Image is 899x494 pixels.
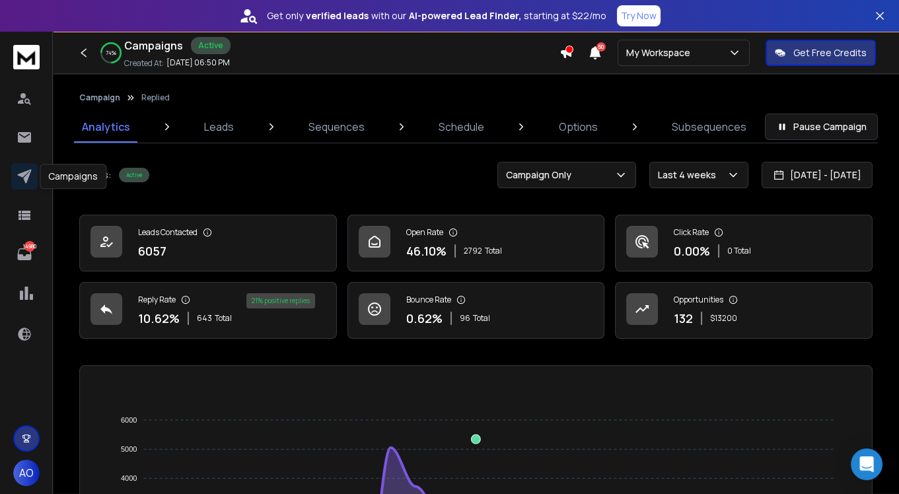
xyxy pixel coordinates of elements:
[473,313,490,324] span: Total
[267,9,606,22] p: Get only with our starting at $22/mo
[79,92,120,103] button: Campaign
[596,42,606,52] span: 50
[347,215,605,271] a: Open Rate46.10%2792Total
[40,164,106,189] div: Campaigns
[124,38,183,53] h1: Campaigns
[197,313,212,324] span: 643
[626,46,696,59] p: My Workspace
[551,111,606,143] a: Options
[124,58,164,69] p: Created At:
[246,293,315,308] div: 21 % positive replies
[664,111,754,143] a: Subsequences
[13,460,40,486] button: AO
[793,46,867,59] p: Get Free Credits
[74,111,138,143] a: Analytics
[347,282,605,339] a: Bounce Rate0.62%96Total
[121,474,137,482] tspan: 4000
[138,242,166,260] p: 6057
[406,295,451,305] p: Bounce Rate
[431,111,492,143] a: Schedule
[460,313,470,324] span: 96
[215,313,232,324] span: Total
[106,49,116,57] p: 74 %
[306,9,369,22] strong: verified leads
[406,242,447,260] p: 46.10 %
[24,241,35,252] p: 14980
[13,45,40,69] img: logo
[138,309,180,328] p: 10.62 %
[485,246,502,256] span: Total
[762,162,873,188] button: [DATE] - [DATE]
[82,119,130,135] p: Analytics
[141,92,170,103] p: Replied
[765,114,878,140] button: Pause Campaign
[196,111,242,143] a: Leads
[406,309,443,328] p: 0.62 %
[79,282,337,339] a: Reply Rate10.62%643Total21% positive replies
[506,168,577,182] p: Campaign Only
[204,119,234,135] p: Leads
[301,111,373,143] a: Sequences
[308,119,365,135] p: Sequences
[672,119,746,135] p: Subsequences
[727,246,751,256] p: 0 Total
[674,309,693,328] p: 132
[121,416,137,424] tspan: 6000
[166,57,230,68] p: [DATE] 06:50 PM
[119,168,149,182] div: Active
[138,227,198,238] p: Leads Contacted
[409,9,521,22] strong: AI-powered Lead Finder,
[138,295,176,305] p: Reply Rate
[851,448,882,480] div: Open Intercom Messenger
[464,246,482,256] span: 2792
[766,40,876,66] button: Get Free Credits
[121,445,137,453] tspan: 5000
[615,282,873,339] a: Opportunities132$13200
[439,119,484,135] p: Schedule
[674,295,723,305] p: Opportunities
[617,5,661,26] button: Try Now
[674,227,709,238] p: Click Rate
[710,313,737,324] p: $ 13200
[79,215,337,271] a: Leads Contacted6057
[674,242,710,260] p: 0.00 %
[658,168,721,182] p: Last 4 weeks
[191,37,231,54] div: Active
[621,9,657,22] p: Try Now
[615,215,873,271] a: Click Rate0.00%0 Total
[406,227,443,238] p: Open Rate
[559,119,598,135] p: Options
[11,241,38,267] a: 14980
